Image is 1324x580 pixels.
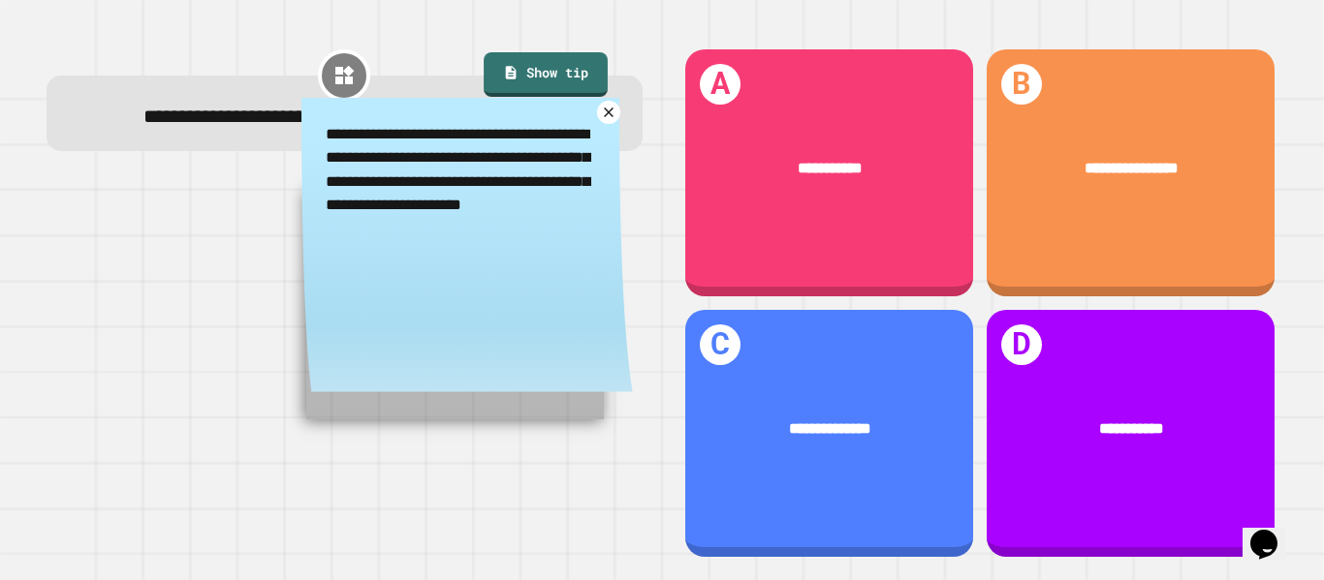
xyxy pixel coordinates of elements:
[484,52,608,97] a: Show tip
[1001,64,1043,106] h1: B
[1001,324,1043,366] h1: D
[700,324,741,366] h1: C
[1243,503,1305,561] iframe: chat widget
[700,64,741,106] h1: A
